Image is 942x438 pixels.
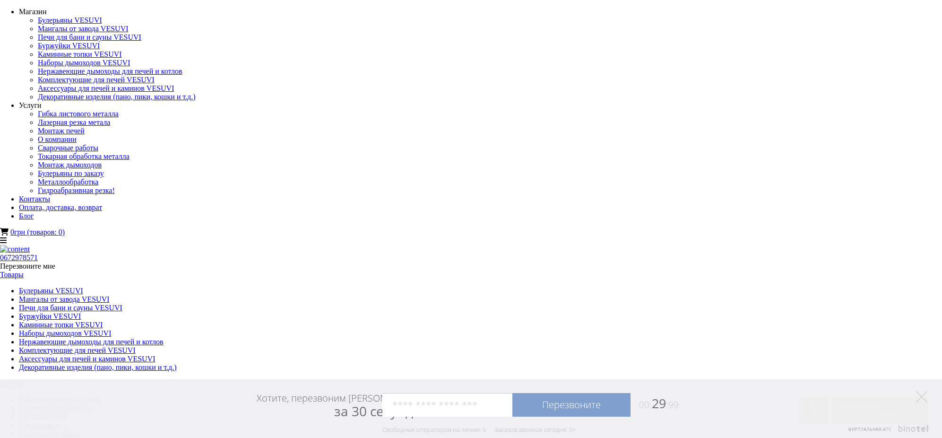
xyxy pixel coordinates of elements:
span: за 30 секунд? [334,402,419,420]
div: Хотите, перезвоним [PERSON_NAME] [257,392,419,419]
a: Декоративные изделия (пано, пики, кошки и т.д.) [38,93,196,101]
span: 29 [631,394,679,412]
a: Булерьяны по заказу [38,169,104,177]
a: Сварочные работы [38,144,98,152]
a: Комплектующие для печей VESUVI [19,346,136,354]
a: Аксессуары для печей и каминов VESUVI [38,84,174,92]
a: Блог [19,212,34,220]
a: Перезвоните [512,393,631,417]
a: Булерьяны VESUVI [38,16,102,24]
a: Декоративные изделия (пано, пики, кошки и т.д.) [19,363,177,371]
a: Наборы дымоходов VESUVI [19,329,111,337]
a: Гидроабразивная резка! [38,186,115,194]
a: Гибка листового металла [38,110,119,118]
a: Печи для бани и сауны VESUVI [38,33,141,41]
a: Каминные топки VESUVI [19,321,103,329]
a: Нержавеющие дымоходы для печей и котлов [19,338,164,346]
a: Мангалы от завода VESUVI [19,295,110,303]
a: Наборы дымоходов VESUVI [38,59,130,67]
a: Монтаж дымоходов [38,161,102,169]
a: Оплата, доставка, возврат [19,203,102,211]
a: Виртуальная АТС [843,425,930,438]
div: Свободных операторов на линии: 5 Заказов звонков сегодня: 5+ [382,426,576,433]
a: Комплектующие для печей VESUVI [38,76,155,84]
a: Печи для бани и сауны VESUVI [19,304,122,312]
a: Булерьяны VESUVI [19,287,83,295]
a: 0грн (товаров: 0) [10,228,65,236]
a: Мангалы от завода VESUVI [38,25,129,33]
a: Каминные топки VESUVI [38,50,122,58]
a: Аксессуары для печей и каминов VESUVI [19,355,155,363]
span: :99 [666,399,679,411]
a: О компании [38,135,77,143]
a: Металлообработка [38,178,98,186]
a: Контакты [19,195,50,203]
a: Буржуйки VESUVI [19,312,81,320]
a: Токарная обработка металла [38,152,130,160]
div: Услуги [19,101,933,110]
span: 00: [639,399,652,411]
a: Монтаж печей [38,127,85,135]
a: Буржуйки VESUVI [38,42,100,50]
span: Виртуальная АТС [848,426,892,432]
div: Магазин [19,8,933,16]
a: Нержавеющие дымоходы для печей и котлов [38,67,182,75]
a: Лазерная резка метала [38,118,110,126]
